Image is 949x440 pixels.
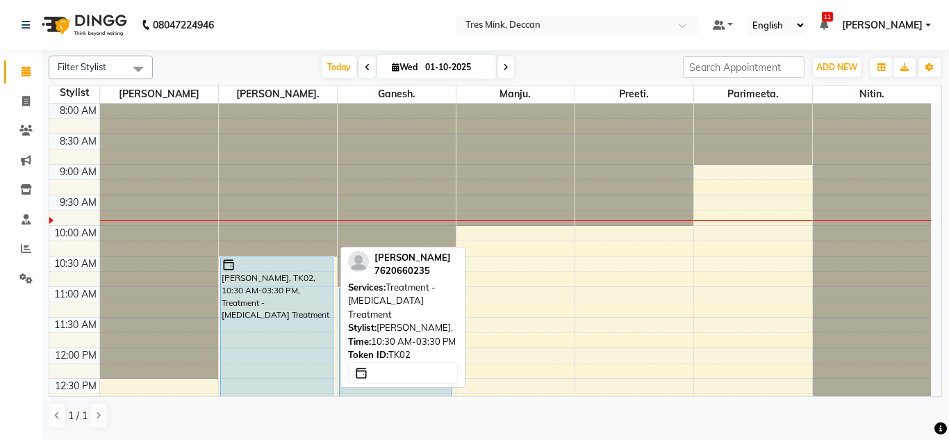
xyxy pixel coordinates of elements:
[456,85,575,103] span: Manju.
[374,252,451,263] span: [PERSON_NAME]
[348,282,386,293] span: Services:
[57,104,99,118] div: 8:00 AM
[338,85,456,103] span: Ganesh.
[575,85,693,103] span: Preeti.
[57,195,99,210] div: 9:30 AM
[49,85,99,100] div: Stylist
[58,61,106,72] span: Filter Stylist
[51,287,99,302] div: 11:00 AM
[813,58,861,77] button: ADD NEW
[322,56,356,78] span: Today
[100,85,218,103] span: [PERSON_NAME]
[153,6,214,44] b: 08047224946
[52,348,99,363] div: 12:00 PM
[820,19,828,31] a: 11
[813,85,932,103] span: Nitin.
[842,18,923,33] span: [PERSON_NAME]
[68,409,88,423] span: 1 / 1
[57,165,99,179] div: 9:00 AM
[51,256,99,271] div: 10:30 AM
[51,318,99,332] div: 11:30 AM
[348,251,369,272] img: profile
[348,322,377,333] span: Stylist:
[683,56,804,78] input: Search Appointment
[348,282,436,320] span: Treatment - [MEDICAL_DATA] Treatment
[348,335,458,349] div: 10:30 AM-03:30 PM
[388,62,421,72] span: Wed
[57,134,99,149] div: 8:30 AM
[348,336,371,347] span: Time:
[219,85,337,103] span: [PERSON_NAME].
[348,348,458,362] div: TK02
[348,349,388,360] span: Token ID:
[35,6,131,44] img: logo
[421,57,490,78] input: 2025-10-01
[816,62,857,72] span: ADD NEW
[822,12,833,22] span: 11
[374,264,451,278] div: 7620660235
[694,85,812,103] span: Parimeeta.
[348,321,458,335] div: [PERSON_NAME].
[51,226,99,241] div: 10:00 AM
[52,379,99,393] div: 12:30 PM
